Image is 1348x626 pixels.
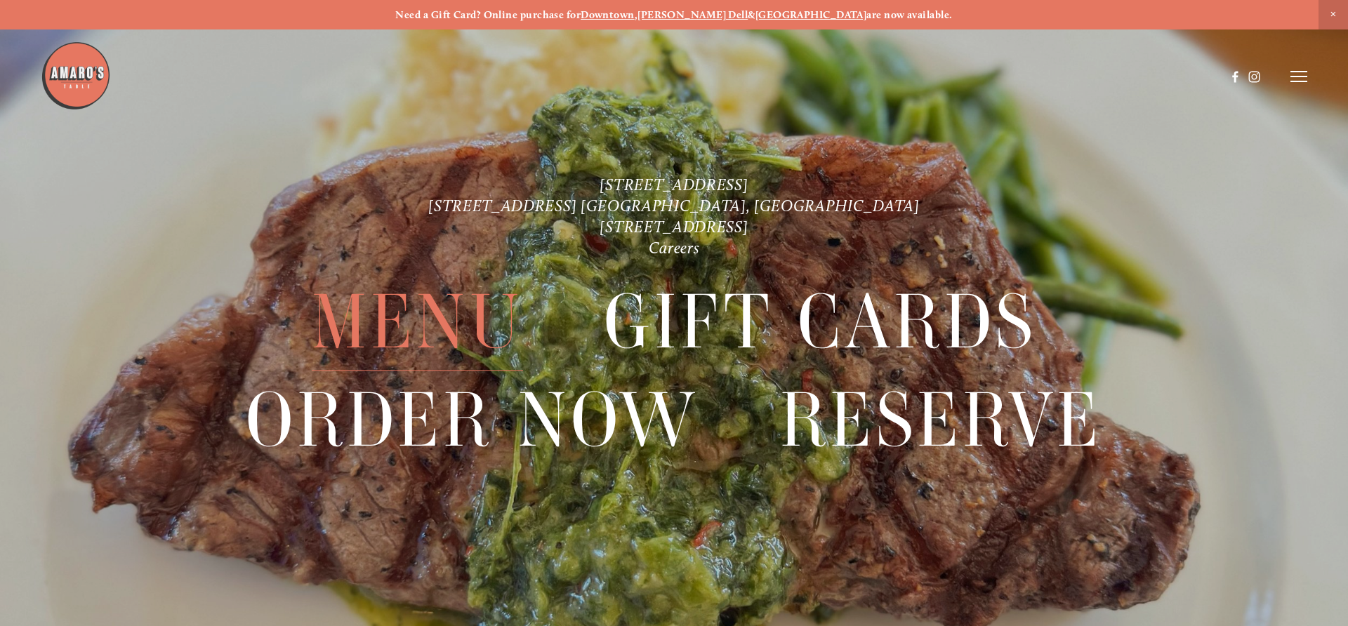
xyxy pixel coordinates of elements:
span: Order Now [246,372,699,469]
a: [STREET_ADDRESS] [GEOGRAPHIC_DATA], [GEOGRAPHIC_DATA] [428,196,920,215]
span: Reserve [780,372,1102,469]
img: Amaro's Table [41,41,111,111]
span: Menu [312,273,524,371]
a: [STREET_ADDRESS] [600,217,748,237]
a: [PERSON_NAME] Dell [637,8,748,21]
a: Order Now [246,372,699,469]
strong: Need a Gift Card? Online purchase for [395,8,581,21]
strong: , [635,8,637,21]
a: Downtown [581,8,635,21]
a: Menu [312,273,524,370]
a: Gift Cards [604,273,1036,370]
a: Reserve [780,372,1102,469]
a: [STREET_ADDRESS] [600,175,748,194]
a: [GEOGRAPHIC_DATA] [755,8,867,21]
span: Gift Cards [604,273,1036,371]
strong: & [748,8,755,21]
strong: are now available. [866,8,952,21]
a: Careers [649,238,700,258]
